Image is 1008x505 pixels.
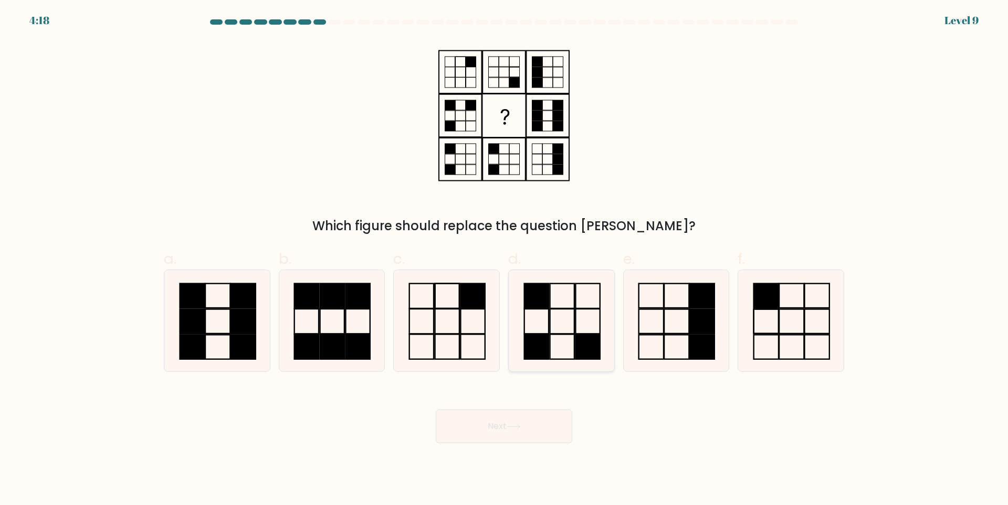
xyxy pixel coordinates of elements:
div: 4:18 [29,13,49,28]
div: Level 9 [944,13,979,28]
div: Which figure should replace the question [PERSON_NAME]? [170,217,838,235]
span: e. [623,249,635,269]
button: Next [436,410,572,443]
span: b. [279,249,291,269]
span: f. [738,249,745,269]
span: d. [508,249,521,269]
span: a. [164,249,176,269]
span: c. [393,249,405,269]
